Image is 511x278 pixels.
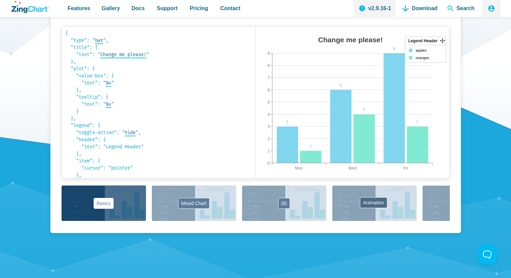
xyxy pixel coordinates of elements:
button: Basics [62,185,146,221]
tspan: Legend Header [408,39,438,43]
span: Gallery [102,4,120,13]
button: Animation [332,185,417,221]
span: Docs [131,4,145,13]
span: Pricing [190,4,208,13]
button: 3D [242,185,326,221]
span: Change me please! [100,52,146,57]
span: %v [106,101,111,107]
span: Support [157,4,177,13]
span: hide [125,130,136,135]
span: bar [95,37,103,43]
button: Labels [422,185,507,221]
span: %v [106,80,111,86]
button: Mixed Chart [152,185,236,221]
span: Contact [220,4,241,13]
code: { "type": " ", "title": { "text": " " }, "plot": { "value-box": { "text": " " }, "tooltip": { "te... [65,30,252,175]
a: ZingChart Logo. Click to return to the homepage [11,1,50,13]
span: Features [68,4,90,13]
tspan: 3 [416,120,418,124]
iframe: Toggle Customer Support [477,244,497,264]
